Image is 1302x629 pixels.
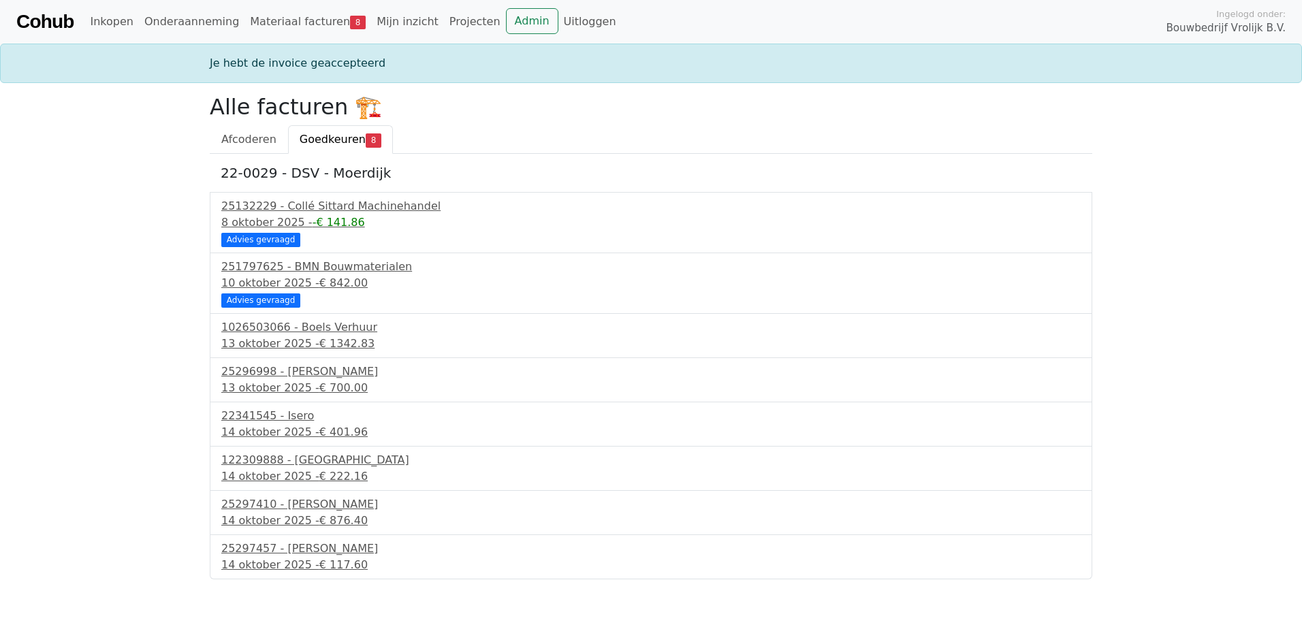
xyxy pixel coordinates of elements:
[221,513,1081,529] div: 14 oktober 2025 -
[319,514,368,527] span: € 876.40
[371,8,444,35] a: Mijn inzicht
[221,364,1081,380] div: 25296998 - [PERSON_NAME]
[319,381,368,394] span: € 700.00
[221,364,1081,396] a: 25296998 - [PERSON_NAME]13 oktober 2025 -€ 700.00
[319,558,368,571] span: € 117.60
[319,337,375,350] span: € 1342.83
[221,541,1081,573] a: 25297457 - [PERSON_NAME]14 oktober 2025 -€ 117.60
[221,408,1081,440] a: 22341545 - Isero14 oktober 2025 -€ 401.96
[210,125,288,154] a: Afcoderen
[221,452,1081,468] div: 122309888 - [GEOGRAPHIC_DATA]
[221,468,1081,485] div: 14 oktober 2025 -
[1166,20,1286,36] span: Bouwbedrijf Vrolijk B.V.
[221,319,1081,352] a: 1026503066 - Boels Verhuur13 oktober 2025 -€ 1342.83
[300,133,366,146] span: Goedkeuren
[221,198,1081,214] div: 25132229 - Collé Sittard Machinehandel
[221,336,1081,352] div: 13 oktober 2025 -
[350,16,366,29] span: 8
[288,125,393,154] a: Goedkeuren8
[221,259,1081,275] div: 251797625 - BMN Bouwmaterialen
[221,424,1081,440] div: 14 oktober 2025 -
[202,55,1100,71] div: Je hebt de invoice geaccepteerd
[16,5,74,38] a: Cohub
[319,425,368,438] span: € 401.96
[210,94,1092,120] h2: Alle facturen 🏗️
[221,408,1081,424] div: 22341545 - Isero
[444,8,506,35] a: Projecten
[558,8,622,35] a: Uitloggen
[221,165,1081,181] h5: 22-0029 - DSV - Moerdijk
[221,496,1081,529] a: 25297410 - [PERSON_NAME]14 oktober 2025 -€ 876.40
[221,233,300,246] div: Advies gevraagd
[221,319,1081,336] div: 1026503066 - Boels Verhuur
[84,8,138,35] a: Inkopen
[221,452,1081,485] a: 122309888 - [GEOGRAPHIC_DATA]14 oktober 2025 -€ 222.16
[221,496,1081,513] div: 25297410 - [PERSON_NAME]
[244,8,371,35] a: Materiaal facturen8
[221,259,1081,306] a: 251797625 - BMN Bouwmaterialen10 oktober 2025 -€ 842.00 Advies gevraagd
[366,133,381,147] span: 8
[319,276,368,289] span: € 842.00
[221,293,300,307] div: Advies gevraagd
[221,133,276,146] span: Afcoderen
[221,214,1081,231] div: 8 oktober 2025 -
[221,557,1081,573] div: 14 oktober 2025 -
[221,198,1081,245] a: 25132229 - Collé Sittard Machinehandel8 oktober 2025 --€ 141.86 Advies gevraagd
[506,8,558,34] a: Admin
[139,8,244,35] a: Onderaanneming
[1216,7,1286,20] span: Ingelogd onder:
[221,541,1081,557] div: 25297457 - [PERSON_NAME]
[221,380,1081,396] div: 13 oktober 2025 -
[221,275,1081,291] div: 10 oktober 2025 -
[319,470,368,483] span: € 222.16
[313,216,365,229] span: -€ 141.86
